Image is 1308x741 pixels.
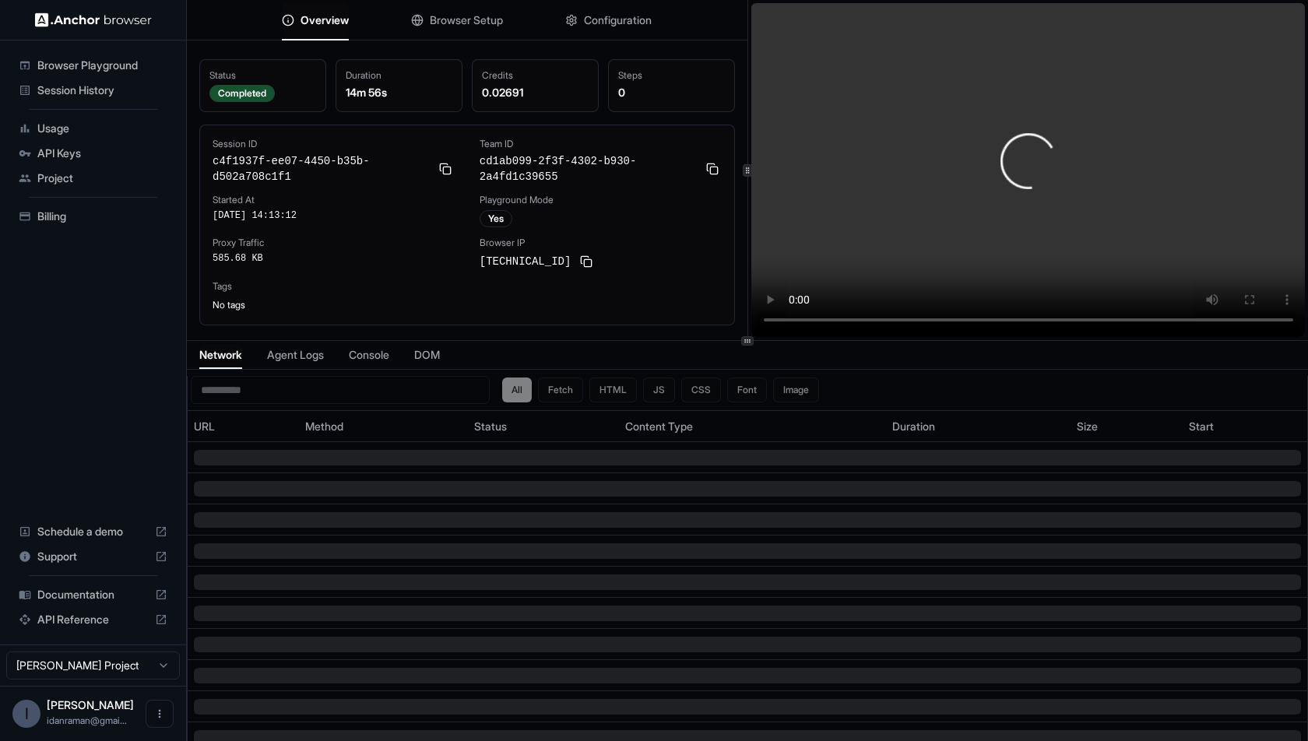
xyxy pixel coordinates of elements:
[305,419,462,434] div: Method
[618,69,725,82] div: Steps
[625,419,881,434] div: Content Type
[213,138,455,150] div: Session ID
[12,607,174,632] div: API Reference
[37,121,167,136] span: Usage
[209,85,275,102] div: Completed
[346,69,452,82] div: Duration
[37,587,149,602] span: Documentation
[12,141,174,166] div: API Keys
[12,519,174,544] div: Schedule a demo
[37,58,167,73] span: Browser Playground
[482,85,589,100] div: 0.02691
[480,237,722,249] div: Browser IP
[37,209,167,224] span: Billing
[194,419,293,434] div: URL
[349,347,389,363] span: Console
[584,12,652,28] span: Configuration
[480,194,722,206] div: Playground Mode
[199,347,242,363] span: Network
[12,582,174,607] div: Documentation
[146,700,174,728] button: Open menu
[430,12,503,28] span: Browser Setup
[35,12,152,27] img: Anchor Logo
[12,700,40,728] div: I
[480,254,571,269] span: [TECHNICAL_ID]
[12,116,174,141] div: Usage
[37,170,167,186] span: Project
[12,166,174,191] div: Project
[482,69,589,82] div: Credits
[618,85,725,100] div: 0
[1077,419,1176,434] div: Size
[267,347,324,363] span: Agent Logs
[414,347,440,363] span: DOM
[37,146,167,161] span: API Keys
[1189,419,1301,434] div: Start
[37,524,149,539] span: Schedule a demo
[213,299,245,311] span: No tags
[12,53,174,78] div: Browser Playground
[480,210,512,227] div: Yes
[12,204,174,229] div: Billing
[47,698,134,711] span: Idan Raman
[480,153,697,184] span: cd1ab099-2f3f-4302-b930-2a4fd1c39655
[12,78,174,103] div: Session History
[37,549,149,564] span: Support
[213,237,455,249] div: Proxy Traffic
[213,153,430,184] span: c4f1937f-ee07-4450-b35b-d502a708c1f1
[213,280,722,293] div: Tags
[474,419,612,434] div: Status
[37,612,149,627] span: API Reference
[301,12,349,28] span: Overview
[892,419,1064,434] div: Duration
[47,715,127,726] span: idanraman@gmail.com
[480,138,722,150] div: Team ID
[346,85,452,100] div: 14m 56s
[213,209,455,222] div: [DATE] 14:13:12
[213,252,455,265] div: 585.68 KB
[12,544,174,569] div: Support
[37,83,167,98] span: Session History
[213,194,455,206] div: Started At
[209,69,316,82] div: Status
